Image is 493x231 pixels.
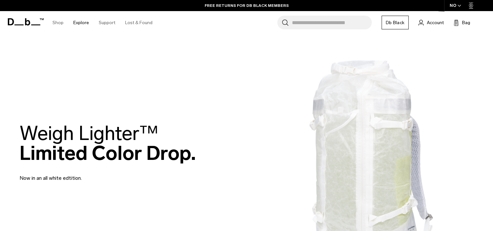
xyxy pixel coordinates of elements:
a: Account [418,19,444,26]
span: Weigh Lighter™ [20,121,158,145]
span: Bag [462,19,470,26]
a: Explore [73,11,89,34]
nav: Main Navigation [48,11,157,34]
a: Shop [52,11,64,34]
a: Db Black [382,16,409,29]
a: Support [99,11,115,34]
p: Now in an all white edtition. [20,166,176,182]
a: FREE RETURNS FOR DB BLACK MEMBERS [205,3,289,8]
a: Lost & Found [125,11,152,34]
h2: Limited Color Drop. [20,123,196,163]
span: Account [427,19,444,26]
button: Bag [454,19,470,26]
